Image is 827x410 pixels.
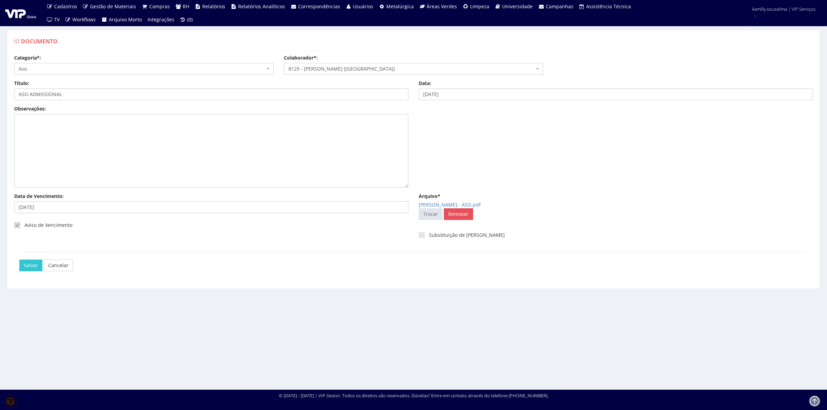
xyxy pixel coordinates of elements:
[109,16,142,23] span: Arquivo Morto
[14,80,29,87] label: Título:
[419,193,440,200] label: Arquivo*
[284,63,543,75] span: 8129 - CLAUDIO ROBERTO NASCIMENTO DA SILVA JUNIOR (Ativo)
[546,3,573,10] span: Campanhas
[14,222,72,229] label: Aviso de Vencimento
[5,8,36,18] img: logo
[586,3,631,10] span: Assistência Técnica
[444,208,473,220] a: Remover
[470,3,489,10] span: Limpeza
[419,232,505,239] label: Substituição de [PERSON_NAME]
[288,65,535,72] span: 8129 - CLAUDIO ROBERTO NASCIMENTO DA SILVA JUNIOR (Ativo)
[54,16,60,23] span: TV
[284,54,318,61] label: Colaborador*:
[21,38,58,45] span: Documento
[238,3,285,10] span: Relatórios Analíticos
[752,6,816,12] span: kamilly.souzalima | VIP Serviços
[19,260,42,271] input: Salvar
[14,63,274,75] span: Aso
[202,3,225,10] span: Relatórios
[99,13,145,26] a: Arquivo Morto
[149,3,170,10] span: Compras
[177,13,196,26] a: (0)
[386,3,414,10] span: Metalúrgica
[44,260,73,271] a: Cancelar
[298,3,340,10] span: Correspondências
[14,105,46,112] label: Observações:
[19,65,265,72] span: Aso
[54,3,77,10] span: Cadastros
[147,16,174,23] span: Integrações
[14,54,41,61] label: Categoria*:
[145,13,177,26] a: Integrações
[183,3,189,10] span: RH
[279,392,549,399] div: © [DATE] - [DATE] | VIP Gestor. Todos os direitos são reservados. Dúvidas? Entre em contato atrav...
[419,80,431,87] label: Data:
[187,16,193,23] span: (0)
[44,13,62,26] a: TV
[427,3,457,10] span: Áreas Verdes
[353,3,373,10] span: Usuários
[72,16,96,23] span: Workflows
[90,3,136,10] span: Gestão de Materiais
[502,3,533,10] span: Universidade
[62,13,99,26] a: Workflows
[419,201,481,208] a: [PERSON_NAME] - ASO.pdf
[14,193,64,200] label: Data de Vencimento:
